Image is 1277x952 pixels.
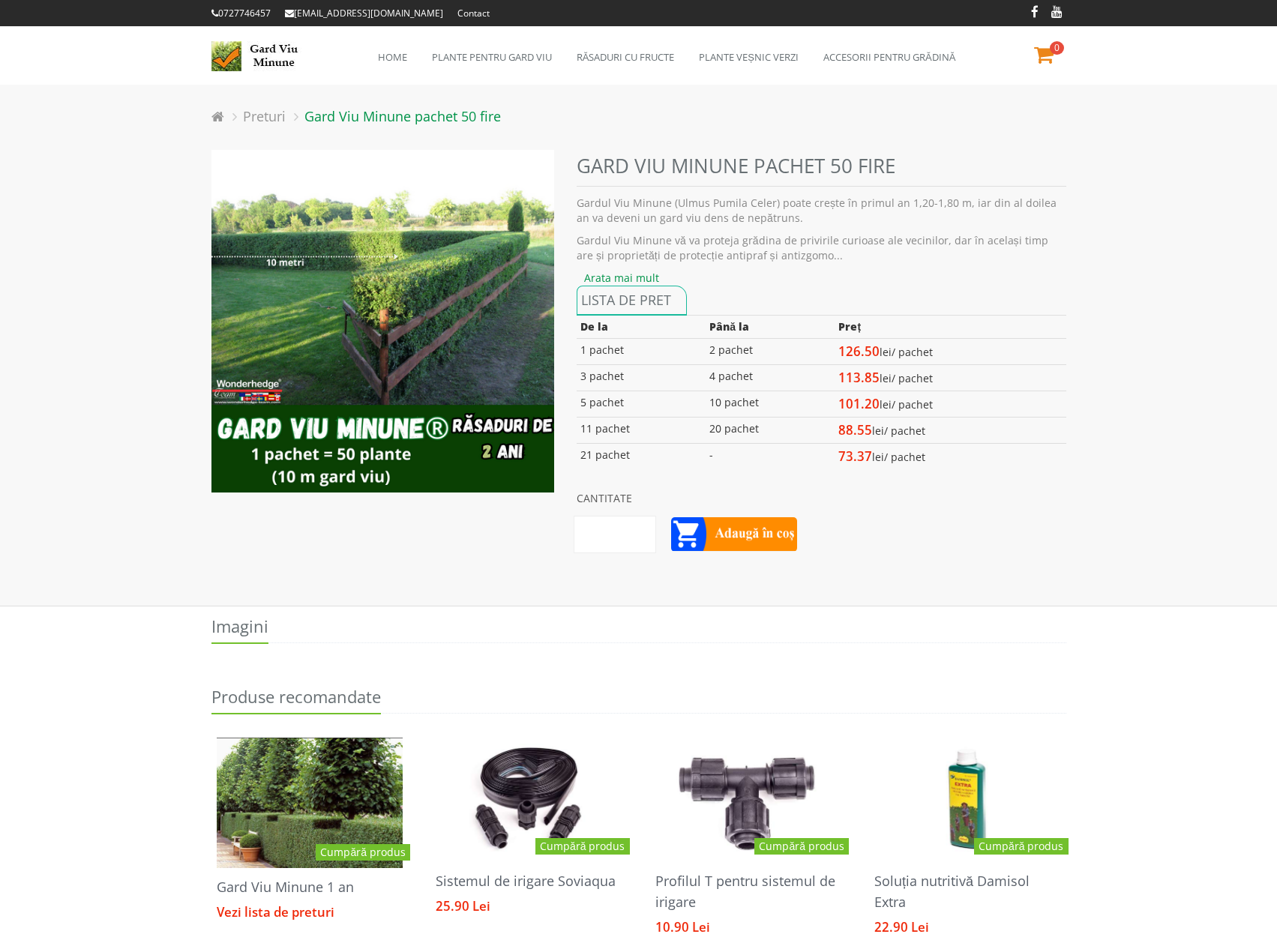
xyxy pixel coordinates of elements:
[217,878,354,896] a: Gard Viu Minune 1 an
[436,872,616,890] a: Sistemul de irigare Soviaqua
[285,7,443,19] a: [EMAIL_ADDRESS][DOMAIN_NAME]
[563,26,686,85] a: Răsaduri cu fructe
[706,444,835,469] td: -
[535,838,630,855] a: Cumpără produs
[874,918,929,936] span: 22.90 Lei
[217,738,403,867] img: Gard Viu Minune 1 an
[577,391,706,418] td: 5 pachet
[577,233,1066,263] p: Gardul Viu Minune vă va proteja grădina de privirile curioase ale vecinilor, dar în același timp ...
[835,365,1066,391] td: lei/ pachet
[577,286,687,316] a: Lista de pret
[835,391,1066,418] td: lei/ pachet
[436,897,490,915] span: 25.90 Lei
[671,517,797,552] button: Adaugă în coș
[289,107,501,127] li: Gard Viu Minune pachet 50 fire
[835,444,1066,469] td: lei/ pachet
[838,421,872,439] span: 88.55
[874,738,1061,862] img: Soluția nutritivă Damisol Extra
[243,107,286,125] a: Preturi
[577,316,706,339] th: De la
[217,906,334,920] a: Vezi lista de preturi
[874,872,1030,911] a: Soluția nutritivă Damisol Extra
[838,369,880,386] span: 113.85
[706,365,835,391] td: 4 pachet
[974,838,1069,855] a: Cumpără produs
[364,26,418,85] a: Home
[577,444,706,469] td: 21 pachet
[584,271,659,286] a: Arata mai mult
[655,872,835,911] a: Profilul T pentru sistemul de irigare
[577,365,706,391] td: 3 pachet
[838,343,880,360] span: 126.50
[810,26,967,85] a: Accesorii pentru grădină
[577,418,706,444] td: 11 pachet
[835,339,1066,365] td: lei/ pachet
[835,316,1066,339] th: Preț
[211,150,555,493] img: Gard Viu Minune pachet 50 fire
[577,488,1066,508] h3: Cantitate
[316,844,410,861] a: Cumpără produs
[217,903,334,921] span: Vezi lista de preturi
[835,418,1066,444] td: lei/ pachet
[211,684,381,714] h2: Produse recomandate
[418,26,563,85] a: Plante pentru gard viu
[706,418,835,444] td: 20 pachet
[706,391,835,418] td: 10 pachet
[577,154,895,178] h2: Gard Viu Minune pachet 50 fire
[655,738,842,862] img: Profilul T pentru sistemul de irigare
[754,838,849,855] a: Cumpără produs
[1050,41,1064,55] span: 0
[211,7,271,19] a: 0727746457
[655,918,710,936] span: 10.90 Lei
[706,316,835,339] th: Până la
[211,614,268,644] h2: Imagini
[685,26,810,85] a: Plante veșnic verzi
[706,339,835,365] td: 2 pachet
[436,738,622,862] img: Sistemul de irigare Soviaqua
[577,339,706,365] td: 1 pachet
[457,7,490,19] a: Contact
[838,395,880,412] span: 101.20
[211,41,309,71] img: Logo
[577,196,1066,226] p: Gardul Viu Minune (Ulmus Pumila Celer) poate crește în primul an 1,20-1,80 m, iar din al doilea a...
[838,448,872,465] span: 73.37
